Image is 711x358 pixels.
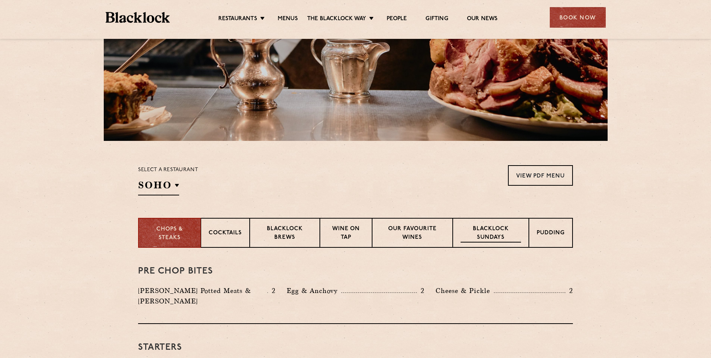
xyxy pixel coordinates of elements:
[387,15,407,24] a: People
[287,286,341,296] p: Egg & Anchovy
[380,225,445,243] p: Our favourite wines
[138,179,179,195] h2: SOHO
[550,7,606,28] div: Book Now
[537,229,565,238] p: Pudding
[461,225,521,243] p: Blacklock Sundays
[278,15,298,24] a: Menus
[467,15,498,24] a: Our News
[328,225,364,243] p: Wine on Tap
[436,286,494,296] p: Cheese & Pickle
[258,225,312,243] p: Blacklock Brews
[218,15,257,24] a: Restaurants
[425,15,448,24] a: Gifting
[565,286,573,296] p: 2
[508,165,573,186] a: View PDF Menu
[138,266,573,276] h3: Pre Chop Bites
[146,225,193,242] p: Chops & Steaks
[307,15,366,24] a: The Blacklock Way
[138,343,573,352] h3: Starters
[138,165,198,175] p: Select a restaurant
[106,12,170,23] img: BL_Textured_Logo-footer-cropped.svg
[417,286,424,296] p: 2
[268,286,275,296] p: 2
[209,229,242,238] p: Cocktails
[138,286,267,306] p: [PERSON_NAME] Potted Meats & [PERSON_NAME]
